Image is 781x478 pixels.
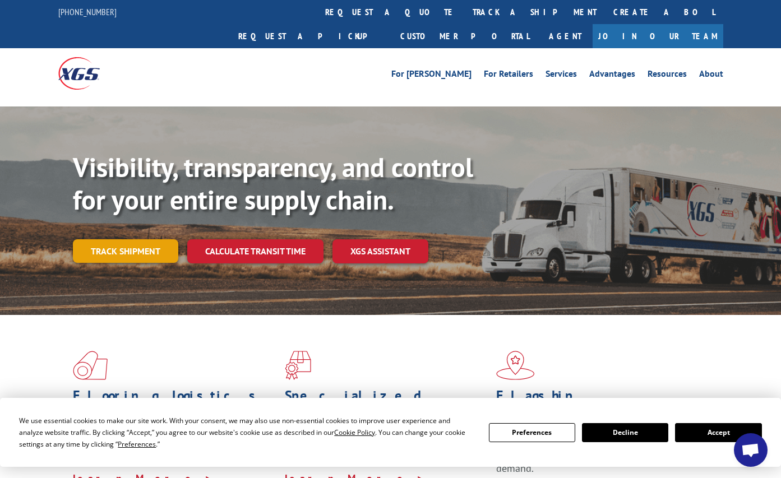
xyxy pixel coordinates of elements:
[593,24,723,48] a: Join Our Team
[19,415,475,450] div: We use essential cookies to make our site work. With your consent, we may also use non-essential ...
[675,423,761,442] button: Accept
[73,150,473,217] b: Visibility, transparency, and control for your entire supply chain.
[285,389,488,421] h1: Specialized Freight Experts
[496,351,535,380] img: xgs-icon-flagship-distribution-model-red
[73,239,178,263] a: Track shipment
[699,69,723,82] a: About
[391,69,472,82] a: For [PERSON_NAME]
[496,435,672,475] span: Our agile distribution network gives you nationwide inventory management on demand.
[734,433,768,467] div: Open chat
[187,239,324,263] a: Calculate transit time
[392,24,538,48] a: Customer Portal
[285,351,311,380] img: xgs-icon-focused-on-flooring-red
[538,24,593,48] a: Agent
[73,389,276,421] h1: Flooring Logistics Solutions
[334,428,375,437] span: Cookie Policy
[73,351,108,380] img: xgs-icon-total-supply-chain-intelligence-red
[58,6,117,17] a: [PHONE_NUMBER]
[582,423,668,442] button: Decline
[496,389,700,435] h1: Flagship Distribution Model
[546,69,577,82] a: Services
[332,239,428,263] a: XGS ASSISTANT
[648,69,687,82] a: Resources
[484,69,533,82] a: For Retailers
[589,69,635,82] a: Advantages
[230,24,392,48] a: Request a pickup
[489,423,575,442] button: Preferences
[118,439,156,449] span: Preferences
